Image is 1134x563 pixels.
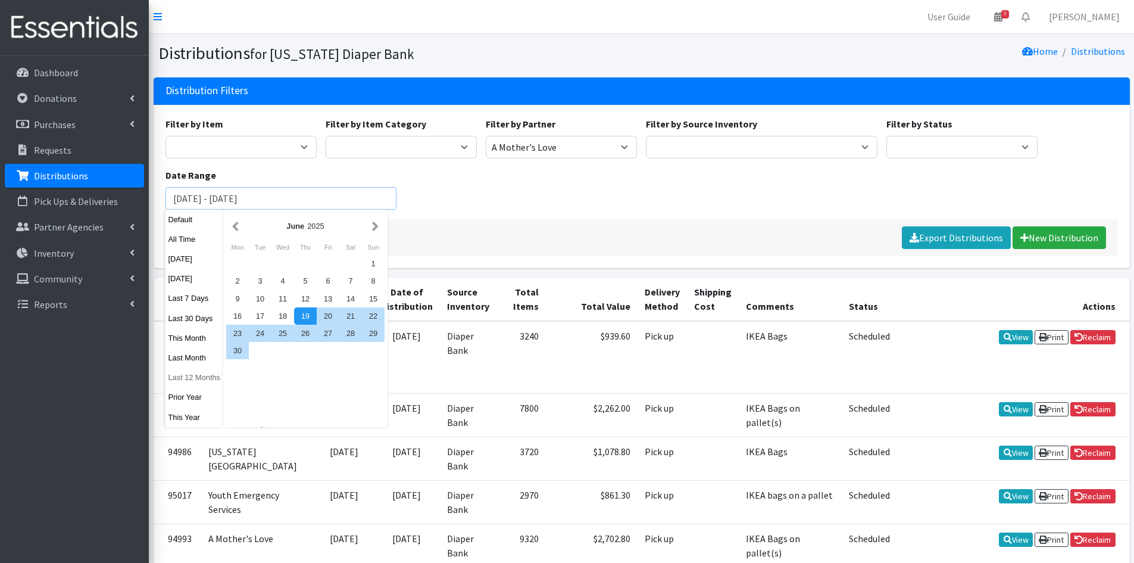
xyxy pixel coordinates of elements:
input: January 1, 2011 - December 31, 2011 [165,187,397,210]
button: [DATE] [165,250,224,267]
a: Purchases [5,113,144,136]
a: Reports [5,293,144,316]
a: Inventory [5,241,144,265]
a: Community [5,267,144,291]
th: Source Inventory [440,278,501,321]
div: 30 [226,342,249,359]
td: Pick up [638,393,687,437]
label: Filter by Status [886,117,952,131]
div: Wednesday [271,239,294,255]
label: Date Range [165,168,216,182]
p: Partner Agencies [34,221,104,233]
div: Friday [317,239,339,255]
td: 94986 [154,437,201,480]
a: View [999,402,1033,416]
div: 11 [271,290,294,307]
div: 28 [339,325,362,342]
span: 9 [1001,10,1009,18]
button: This Year [165,409,224,426]
a: Print [1035,330,1069,344]
div: Saturday [339,239,362,255]
div: 6 [317,272,339,290]
label: Filter by Item [165,117,223,131]
td: 3720 [501,437,546,480]
td: Scheduled [842,393,897,437]
div: 15 [362,290,385,307]
td: [DATE] [374,480,440,524]
th: Date of Distribution [374,278,440,321]
div: Thursday [294,239,317,255]
td: Scheduled [842,321,897,394]
td: $2,262.00 [546,393,638,437]
a: Distributions [5,164,144,188]
th: Shipping Cost [687,278,739,321]
th: Status [842,278,897,321]
a: Print [1035,446,1069,460]
td: Scheduled [842,437,897,480]
p: Requests [34,144,71,156]
td: [DATE] [374,393,440,437]
td: 94998 [154,321,201,394]
a: Reclaim [1070,533,1116,547]
button: Last 30 Days [165,310,224,327]
th: ID [154,278,201,321]
div: 27 [317,325,339,342]
div: 22 [362,307,385,325]
td: $1,078.80 [546,437,638,480]
div: 17 [249,307,271,325]
div: 4 [271,272,294,290]
div: 10 [249,290,271,307]
button: All Time [165,231,224,248]
a: View [999,330,1033,344]
td: Diaper Bank [440,393,501,437]
button: Last 7 Days [165,290,224,307]
td: Diaper Bank [440,437,501,480]
p: Dashboard [34,67,78,79]
td: IKEA bags on a pallet [739,480,842,524]
a: Reclaim [1070,446,1116,460]
td: [US_STATE] [GEOGRAPHIC_DATA] [201,437,314,480]
div: 19 [294,307,317,325]
td: 3240 [501,321,546,394]
div: 21 [339,307,362,325]
a: Reclaim [1070,489,1116,503]
button: This Month [165,329,224,347]
small: for [US_STATE] Diaper Bank [250,45,414,63]
a: Reclaim [1070,330,1116,344]
td: IKEA Bags on pallet(s) [739,393,842,437]
div: 20 [317,307,339,325]
div: 16 [226,307,249,325]
button: [DATE] [165,270,224,287]
p: Reports [34,298,67,310]
div: 3 [249,272,271,290]
a: Distributions [1071,45,1125,57]
p: Pick Ups & Deliveries [34,195,118,207]
div: 23 [226,325,249,342]
td: 95017 [154,480,201,524]
div: 26 [294,325,317,342]
td: IKEA Bags [739,437,842,480]
div: 1 [362,255,385,272]
td: Diaper Bank [440,480,501,524]
div: 25 [271,325,294,342]
div: Tuesday [249,239,271,255]
div: 7 [339,272,362,290]
td: [DATE] [314,437,374,480]
div: 24 [249,325,271,342]
a: Partner Agencies [5,215,144,239]
a: Requests [5,138,144,162]
div: Monday [226,239,249,255]
td: Scheduled [842,480,897,524]
a: Print [1035,489,1069,503]
p: Distributions [34,170,88,182]
button: Default [165,211,224,228]
a: Export Distributions [902,226,1011,249]
div: 5 [294,272,317,290]
p: Community [34,273,82,285]
div: 13 [317,290,339,307]
td: 2970 [501,480,546,524]
th: Total Value [546,278,638,321]
p: Inventory [34,247,74,259]
td: Pick up [638,480,687,524]
button: Prior Year [165,388,224,406]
